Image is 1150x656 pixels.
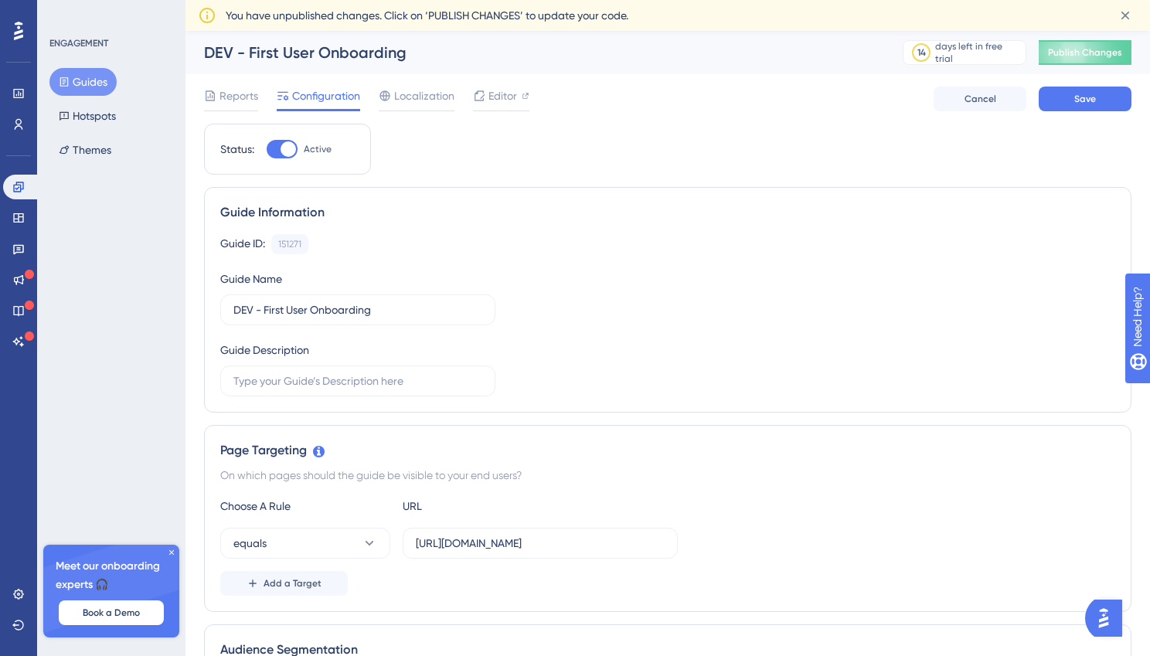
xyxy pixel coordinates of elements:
div: Guide Information [220,203,1115,222]
div: DEV - First User Onboarding [204,42,864,63]
div: Status: [220,140,254,158]
div: URL [403,497,573,515]
div: Guide Name [220,270,282,288]
span: Localization [394,87,454,105]
span: Active [304,143,332,155]
button: Add a Target [220,571,348,596]
span: Cancel [965,93,996,105]
button: Book a Demo [59,600,164,625]
span: You have unpublished changes. Click on ‘PUBLISH CHANGES’ to update your code. [226,6,628,25]
input: Type your Guide’s Name here [233,301,482,318]
div: 151271 [278,238,301,250]
button: Guides [49,68,117,96]
span: Configuration [292,87,360,105]
div: Page Targeting [220,441,1115,460]
input: Type your Guide’s Description here [233,372,482,389]
div: 14 [917,46,926,59]
iframe: UserGuiding AI Assistant Launcher [1085,595,1131,641]
span: Add a Target [264,577,322,590]
div: ENGAGEMENT [49,37,108,49]
span: Editor [488,87,517,105]
div: Choose A Rule [220,497,390,515]
div: Guide Description [220,341,309,359]
button: Publish Changes [1039,40,1131,65]
button: Save [1039,87,1131,111]
div: On which pages should the guide be visible to your end users? [220,466,1115,484]
span: Meet our onboarding experts 🎧 [56,557,167,594]
span: Publish Changes [1048,46,1122,59]
div: Guide ID: [220,234,265,254]
input: yourwebsite.com/path [416,535,665,552]
button: Themes [49,136,121,164]
span: equals [233,534,267,552]
span: Book a Demo [83,607,140,619]
button: Hotspots [49,102,125,130]
button: equals [220,528,390,559]
div: days left in free trial [935,40,1021,65]
span: Reports [219,87,258,105]
span: Save [1074,93,1096,105]
span: Need Help? [36,4,97,22]
button: Cancel [934,87,1026,111]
